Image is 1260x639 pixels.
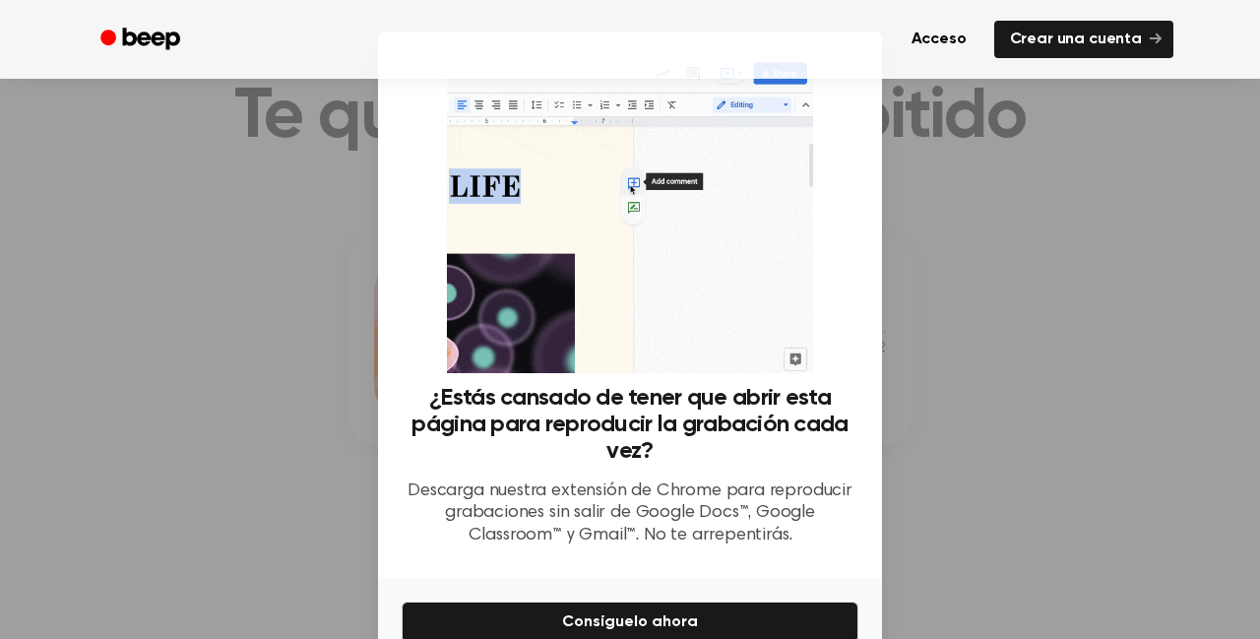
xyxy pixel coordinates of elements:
[896,21,982,58] a: Acceso
[87,21,198,59] a: Bip
[912,32,967,47] font: Acceso
[994,21,1173,58] a: Crear una cuenta
[408,482,852,544] font: Descarga nuestra extensión de Chrome para reproducir grabaciones sin salir de Google Docs™, Googl...
[1010,32,1142,47] font: Crear una cuenta
[447,55,812,373] img: Extensión de pitido en acción
[562,614,698,630] font: Consíguelo ahora
[411,386,848,463] font: ¿Estás cansado de tener que abrir esta página para reproducir la grabación cada vez?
